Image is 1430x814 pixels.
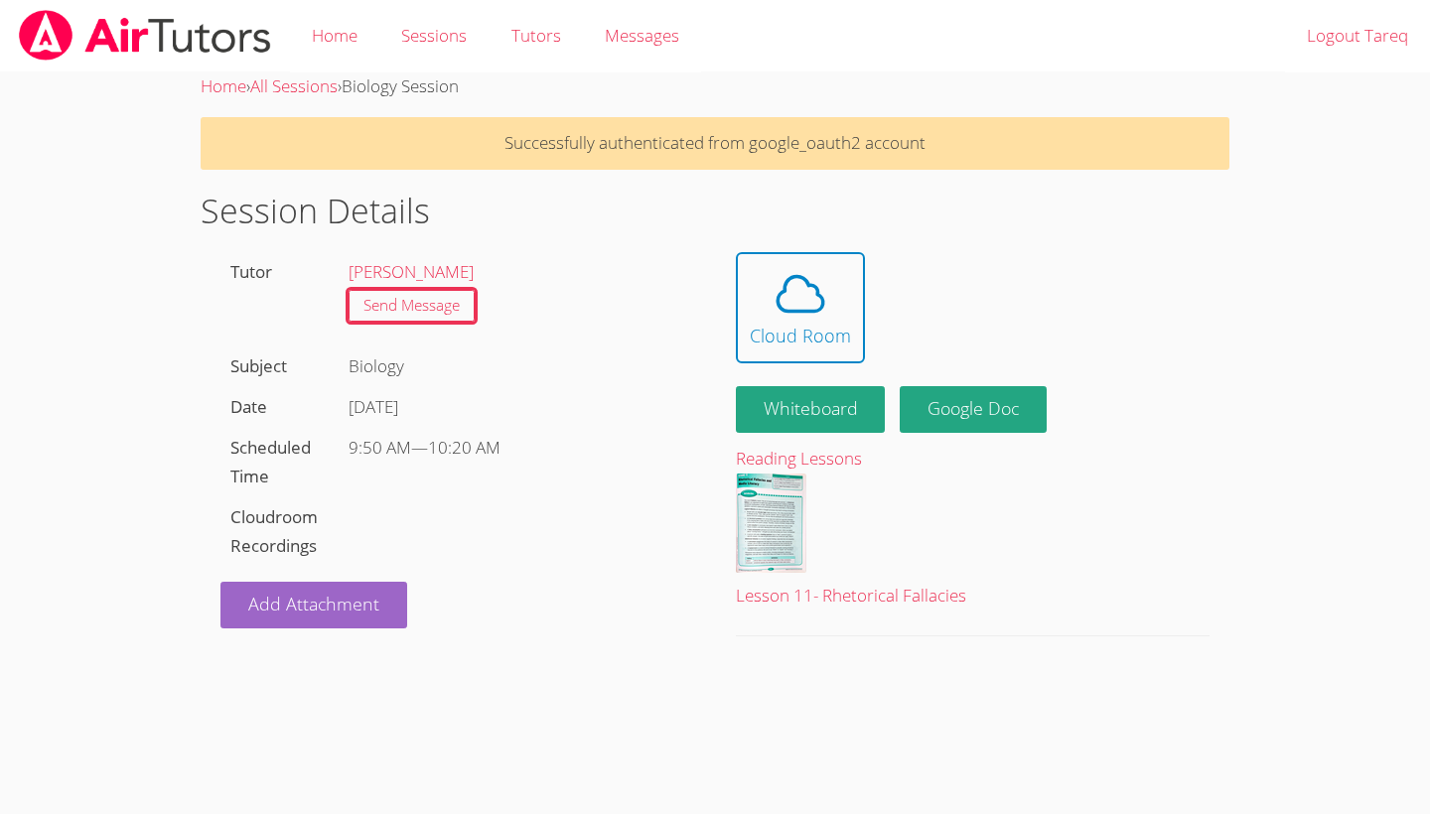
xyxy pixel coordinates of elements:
[428,436,500,459] span: 10:20 AM
[736,582,1210,610] div: Lesson 11- Rhetorical Fallacies
[750,322,851,349] div: Cloud Room
[349,393,685,422] div: [DATE]
[340,346,695,387] div: Biology
[220,582,407,628] a: Add Attachment
[349,260,474,283] a: [PERSON_NAME]
[17,10,273,61] img: airtutors_banner-c4298cdbf04f3fff15de1276eac7730deb9818008684d7c2e4769d2f7ddbe033.png
[201,117,1230,170] p: Successfully authenticated from google_oauth2 account
[201,74,246,97] a: Home
[230,436,311,487] label: Scheduled Time
[349,436,411,459] span: 9:50 AM
[230,260,272,283] label: Tutor
[736,252,865,363] button: Cloud Room
[736,474,806,573] img: Lesson%2011-Rhetorical%20Fallacies.pdf
[230,505,318,557] label: Cloudroom Recordings
[349,290,475,323] a: Send Message
[201,186,1230,236] h1: Session Details
[736,386,886,433] button: Whiteboard
[201,72,1230,101] div: › ›
[736,445,1210,474] div: Reading Lessons
[230,354,287,377] label: Subject
[349,434,685,463] div: —
[230,395,267,418] label: Date
[900,386,1047,433] a: Google Doc
[736,445,1210,610] a: Reading LessonsLesson 11- Rhetorical Fallacies
[605,24,679,47] span: Messages
[250,74,338,97] a: All Sessions
[342,74,459,97] span: Biology Session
